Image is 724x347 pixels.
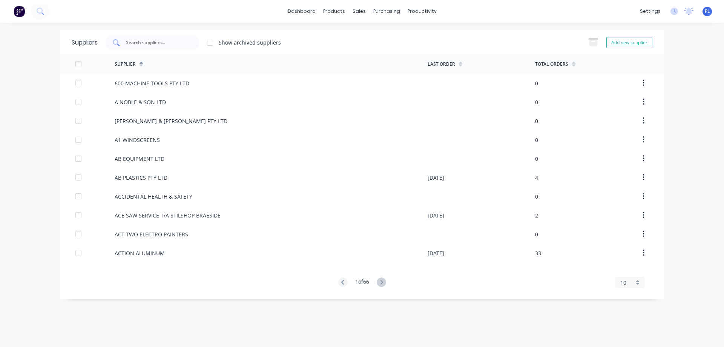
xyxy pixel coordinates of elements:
[428,211,444,219] div: [DATE]
[535,211,538,219] div: 2
[115,193,192,200] div: ACCIDENTAL HEALTH & SAFETY
[115,249,165,257] div: ACTION ALUMINUM
[535,79,538,87] div: 0
[535,230,538,238] div: 0
[115,79,189,87] div: 600 MACHINE TOOLS PTY LTD
[535,249,541,257] div: 33
[620,279,626,287] span: 10
[72,38,98,47] div: Suppliers
[115,211,221,219] div: ACE SAW SERVICE T/A STILSHOP BRAESIDE
[115,174,167,182] div: AB PLASTICS PTY LTD
[115,136,160,144] div: A1 WINDSCREENS
[370,6,404,17] div: purchasing
[115,230,188,238] div: ACT TWO ELECTRO PAINTERS
[219,39,281,46] div: Show archived suppliers
[115,61,136,68] div: Supplier
[428,249,444,257] div: [DATE]
[606,37,652,48] button: Add new supplier
[705,8,710,15] span: PL
[535,61,568,68] div: Total Orders
[535,155,538,163] div: 0
[115,117,227,125] div: [PERSON_NAME] & [PERSON_NAME] PTY LTD
[636,6,664,17] div: settings
[428,174,444,182] div: [DATE]
[284,6,319,17] a: dashboard
[115,155,164,163] div: AB EQUIPMENT LTD
[428,61,455,68] div: Last Order
[115,98,166,106] div: A NOBLE & SON LTD
[535,117,538,125] div: 0
[404,6,440,17] div: productivity
[14,6,25,17] img: Factory
[535,98,538,106] div: 0
[535,136,538,144] div: 0
[349,6,370,17] div: sales
[535,193,538,200] div: 0
[125,39,188,46] input: Search suppliers...
[535,174,538,182] div: 4
[355,278,369,288] div: 1 of 66
[319,6,349,17] div: products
